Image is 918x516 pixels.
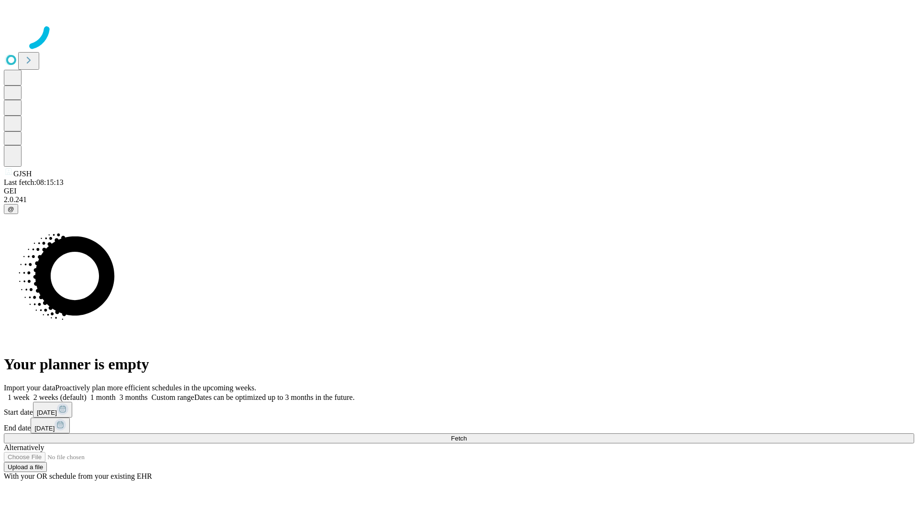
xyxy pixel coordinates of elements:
[8,393,30,401] span: 1 week
[4,418,914,433] div: End date
[4,402,914,418] div: Start date
[13,170,32,178] span: GJSH
[33,393,87,401] span: 2 weeks (default)
[4,433,914,443] button: Fetch
[55,384,256,392] span: Proactively plan more efficient schedules in the upcoming weeks.
[31,418,70,433] button: [DATE]
[4,178,64,186] span: Last fetch: 08:15:13
[451,435,467,442] span: Fetch
[37,409,57,416] span: [DATE]
[4,355,914,373] h1: Your planner is empty
[194,393,354,401] span: Dates can be optimized up to 3 months in the future.
[4,204,18,214] button: @
[4,195,914,204] div: 2.0.241
[152,393,194,401] span: Custom range
[4,462,47,472] button: Upload a file
[4,443,44,451] span: Alternatively
[34,425,55,432] span: [DATE]
[8,205,14,213] span: @
[33,402,72,418] button: [DATE]
[120,393,148,401] span: 3 months
[4,187,914,195] div: GEI
[4,472,152,480] span: With your OR schedule from your existing EHR
[90,393,116,401] span: 1 month
[4,384,55,392] span: Import your data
